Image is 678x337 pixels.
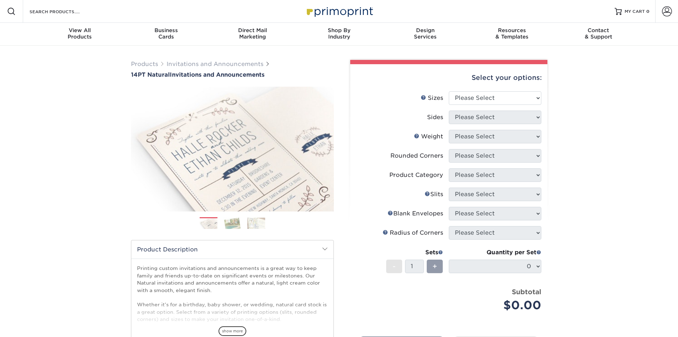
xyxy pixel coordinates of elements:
[224,217,241,229] img: Invitations and Announcements 02
[131,71,334,78] a: 14PT NaturalInvitations and Announcements
[219,326,246,336] span: show more
[296,27,382,40] div: Industry
[432,261,437,272] span: +
[247,218,265,229] img: Invitations and Announcements 03
[427,113,443,122] div: Sides
[421,94,443,102] div: Sizes
[131,240,333,259] h2: Product Description
[37,27,123,34] span: View All
[393,261,396,272] span: -
[388,209,443,218] div: Blank Envelopes
[29,7,98,16] input: SEARCH PRODUCTS.....
[454,297,541,314] div: $0.00
[382,23,469,46] a: DesignServices
[646,9,650,14] span: 0
[386,248,443,257] div: Sets
[555,27,642,40] div: & Support
[296,27,382,34] span: Shop By
[167,61,263,67] a: Invitations and Announcements
[356,64,542,91] div: Select your options:
[625,9,645,15] span: MY CART
[131,71,170,78] span: 14PT Natural
[209,27,296,40] div: Marketing
[382,27,469,40] div: Services
[209,27,296,34] span: Direct Mail
[209,23,296,46] a: Direct MailMarketing
[131,79,334,219] img: 14PT Natural 01
[425,190,443,199] div: Slits
[37,27,123,40] div: Products
[555,27,642,34] span: Contact
[469,23,555,46] a: Resources& Templates
[389,171,443,179] div: Product Category
[390,152,443,160] div: Rounded Corners
[131,61,158,67] a: Products
[382,27,469,34] span: Design
[304,4,375,19] img: Primoprint
[555,23,642,46] a: Contact& Support
[123,27,209,34] span: Business
[37,23,123,46] a: View AllProducts
[469,27,555,40] div: & Templates
[200,218,217,230] img: Invitations and Announcements 01
[296,23,382,46] a: Shop ByIndustry
[469,27,555,34] span: Resources
[123,27,209,40] div: Cards
[123,23,209,46] a: BusinessCards
[414,132,443,141] div: Weight
[512,288,541,296] strong: Subtotal
[131,71,334,78] h1: Invitations and Announcements
[449,248,541,257] div: Quantity per Set
[383,229,443,237] div: Radius of Corners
